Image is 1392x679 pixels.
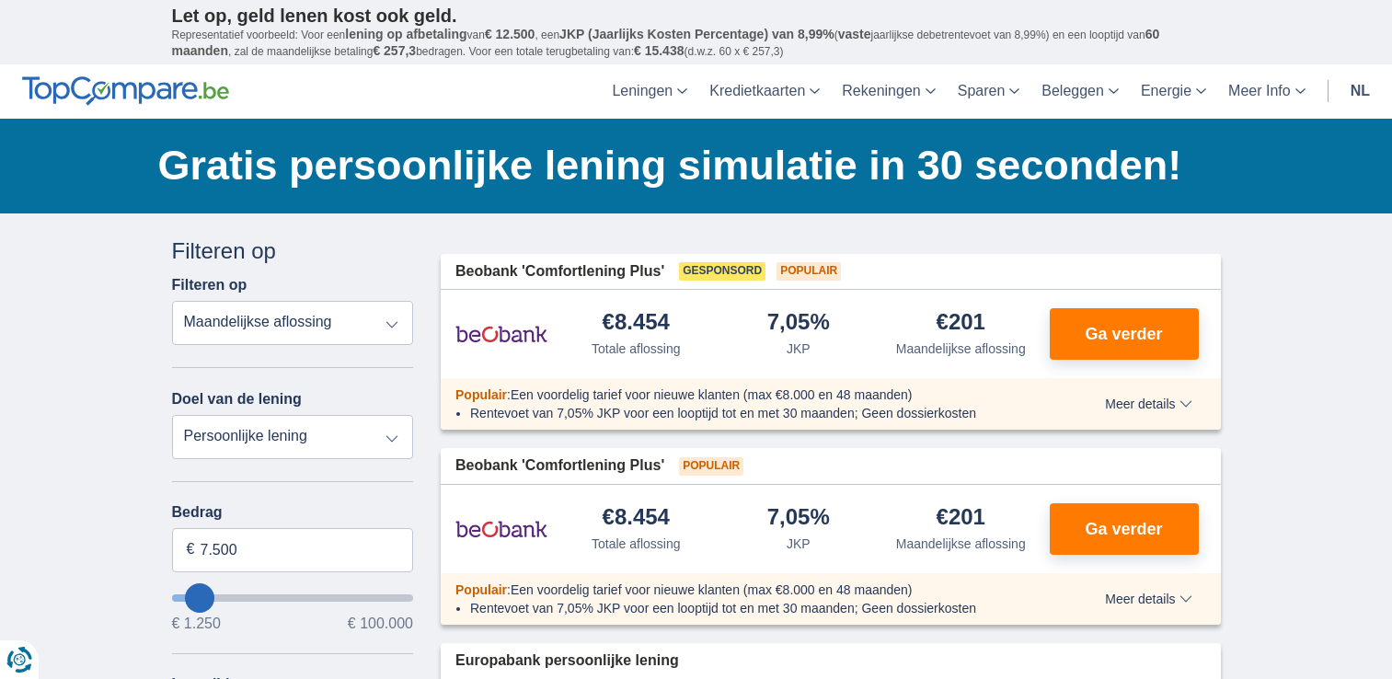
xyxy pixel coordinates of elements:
button: Ga verder [1050,308,1199,360]
div: Maandelijkse aflossing [896,339,1026,358]
div: €201 [937,506,985,531]
span: € 15.438 [634,43,684,58]
a: Energie [1130,64,1217,119]
div: Totale aflossing [592,535,681,553]
span: Populair [679,457,743,476]
span: € 257,3 [373,43,416,58]
span: Gesponsord [679,262,765,281]
div: €8.454 [603,506,670,531]
div: Filteren op [172,236,414,267]
span: Populair [455,387,507,402]
a: Rekeningen [831,64,946,119]
a: Sparen [947,64,1031,119]
a: Kredietkaarten [698,64,831,119]
div: €8.454 [603,311,670,336]
span: € 1.250 [172,616,221,631]
div: : [441,386,1053,404]
span: € 12.500 [485,27,535,41]
p: Let op, geld lenen kost ook geld. [172,5,1221,27]
label: Bedrag [172,504,414,521]
label: Filteren op [172,277,247,293]
span: Europabank persoonlijke lening [455,650,679,672]
span: Meer details [1105,593,1191,605]
span: vaste [838,27,871,41]
button: Meer details [1091,397,1205,411]
img: product.pl.alt Beobank [455,506,547,552]
span: Een voordelig tarief voor nieuwe klanten (max €8.000 en 48 maanden) [511,582,913,597]
div: 7,05% [767,311,830,336]
span: Populair [455,582,507,597]
img: TopCompare [22,76,229,106]
span: 60 maanden [172,27,1160,58]
li: Rentevoet van 7,05% JKP voor een looptijd tot en met 30 maanden; Geen dossierkosten [470,404,1038,422]
span: JKP (Jaarlijks Kosten Percentage) van 8,99% [559,27,834,41]
h1: Gratis persoonlijke lening simulatie in 30 seconden! [158,137,1221,194]
span: Beobank 'Comfortlening Plus' [455,261,664,282]
div: 7,05% [767,506,830,531]
a: nl [1340,64,1381,119]
input: wantToBorrow [172,594,414,602]
a: Leningen [601,64,698,119]
div: Maandelijkse aflossing [896,535,1026,553]
span: Ga verder [1085,326,1162,342]
span: € [187,539,195,560]
div: Totale aflossing [592,339,681,358]
button: Ga verder [1050,503,1199,555]
label: Doel van de lening [172,391,302,408]
span: € 100.000 [348,616,413,631]
div: JKP [787,339,811,358]
span: Populair [777,262,841,281]
span: Meer details [1105,397,1191,410]
img: product.pl.alt Beobank [455,311,547,357]
div: JKP [787,535,811,553]
span: Een voordelig tarief voor nieuwe klanten (max €8.000 en 48 maanden) [511,387,913,402]
div: €201 [937,311,985,336]
span: Ga verder [1085,521,1162,537]
a: Meer Info [1217,64,1317,119]
p: Representatief voorbeeld: Voor een van , een ( jaarlijkse debetrentevoet van 8,99%) en een loopti... [172,27,1221,60]
span: lening op afbetaling [345,27,466,41]
button: Meer details [1091,592,1205,606]
span: Beobank 'Comfortlening Plus' [455,455,664,477]
li: Rentevoet van 7,05% JKP voor een looptijd tot en met 30 maanden; Geen dossierkosten [470,599,1038,617]
div: : [441,581,1053,599]
a: Beleggen [1030,64,1130,119]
